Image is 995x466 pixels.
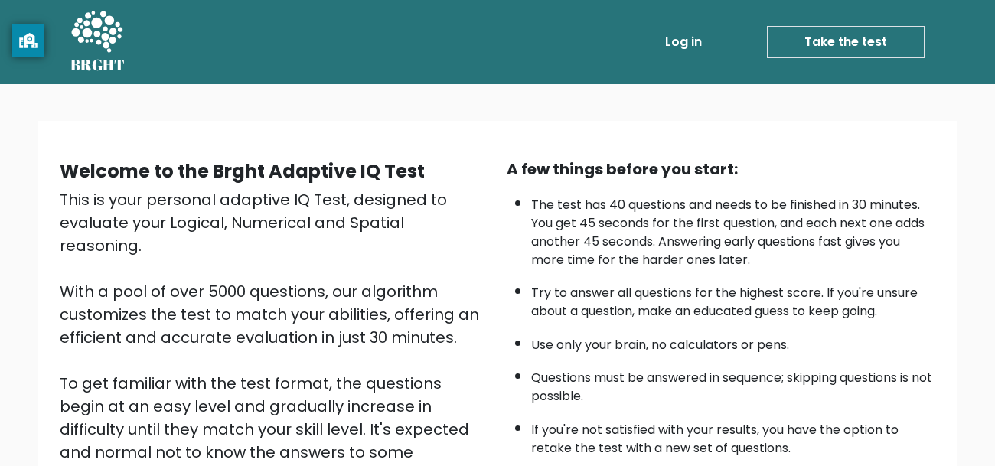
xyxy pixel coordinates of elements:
li: If you're not satisfied with your results, you have the option to retake the test with a new set ... [531,413,935,458]
li: Try to answer all questions for the highest score. If you're unsure about a question, make an edu... [531,276,935,321]
a: Log in [659,27,708,57]
h5: BRGHT [70,56,126,74]
b: Welcome to the Brght Adaptive IQ Test [60,158,425,184]
div: A few things before you start: [507,158,935,181]
li: Use only your brain, no calculators or pens. [531,328,935,354]
a: BRGHT [70,6,126,78]
li: Questions must be answered in sequence; skipping questions is not possible. [531,361,935,406]
li: The test has 40 questions and needs to be finished in 30 minutes. You get 45 seconds for the firs... [531,188,935,269]
button: privacy banner [12,24,44,57]
a: Take the test [767,26,925,58]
